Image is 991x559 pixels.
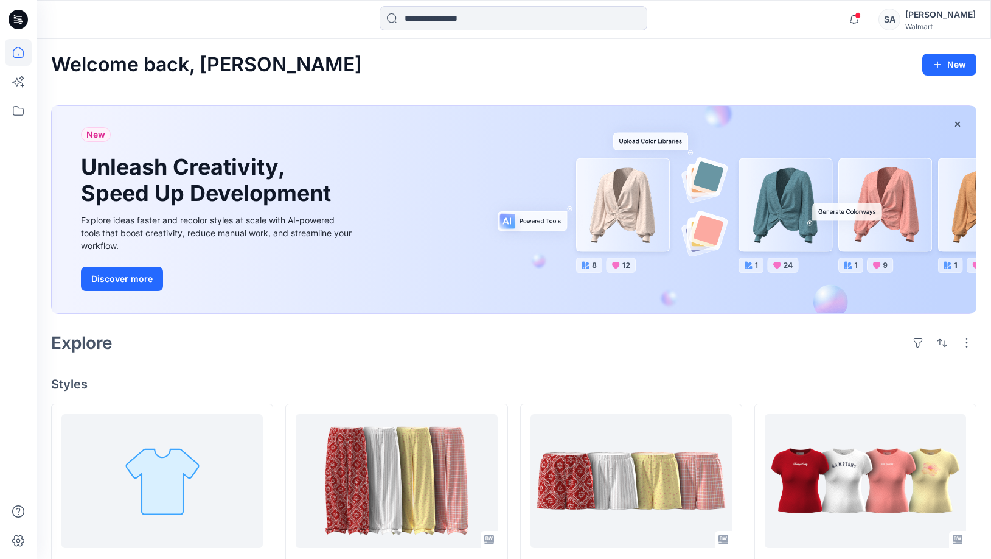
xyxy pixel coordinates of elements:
h4: Styles [51,377,976,392]
a: 015675_GRAPHIC_TEE [765,414,966,548]
button: Discover more [81,267,163,291]
a: 016069_ELASTIC_BF_BOXER_SHORTS [530,414,732,548]
span: New [86,127,105,142]
h1: Unleash Creativity, Speed Up Development [81,154,336,206]
a: 017048_SLEEP_CAMI_DRESS [61,414,263,548]
button: New [922,54,976,76]
a: Discover more [81,267,355,291]
div: [PERSON_NAME] [905,7,976,22]
div: Explore ideas faster and recolor styles at scale with AI-powered tools that boost creativity, red... [81,214,355,252]
a: 016068_ELASTIC_BF_BOXER_PANTS [296,414,497,548]
h2: Welcome back, [PERSON_NAME] [51,54,362,76]
div: Walmart [905,22,976,31]
h2: Explore [51,333,113,353]
div: SA [878,9,900,30]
